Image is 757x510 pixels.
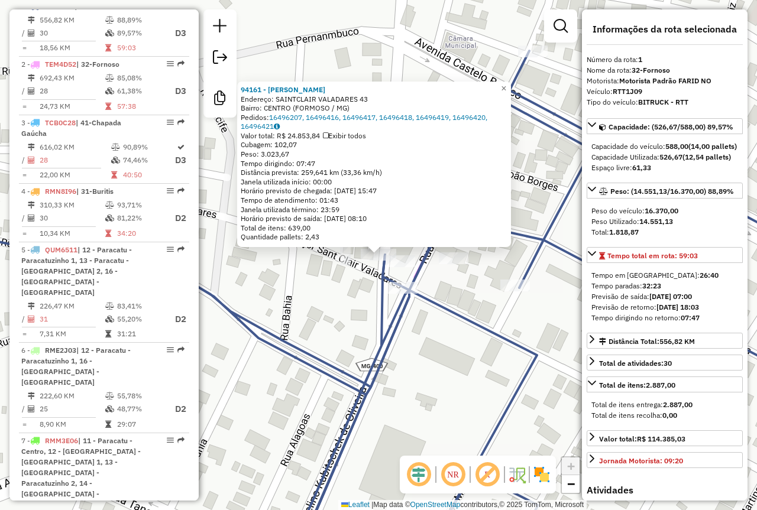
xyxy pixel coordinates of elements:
td: 88,89% [117,14,164,26]
div: Tempo total em rota: 59:03 [587,265,743,328]
a: OpenStreetMap [410,501,461,509]
div: Previsão de retorno: [591,302,738,313]
td: 31:21 [117,328,164,340]
div: Valor total: R$ 24.853,84 [241,131,507,141]
img: Exibir/Ocultar setores [532,465,551,484]
p: D3 [165,27,186,40]
td: 55,20% [117,312,164,327]
div: Jornada Motorista: 09:20 [599,456,683,466]
td: 55,78% [117,390,164,402]
div: Janela utilizada início: 00:00 [241,177,507,187]
strong: 16.370,00 [645,206,678,215]
i: Tempo total em rota [105,330,111,337]
em: Rota exportada [177,346,185,353]
strong: Motorista Padrão FARID NO [619,76,711,85]
div: Total de itens:2.887,00 [587,395,743,425]
em: Rota exportada [177,60,185,67]
td: 222,60 KM [39,390,105,402]
img: Fluxo de ruas [507,465,526,484]
strong: BITRUCK - RTT [638,98,688,106]
a: 94161 - [PERSON_NAME] [241,85,325,94]
i: Total de Atividades [28,87,35,95]
em: Rota exportada [177,437,185,444]
span: | 12 - Paracatu - Paracatuzinho 1, 13 - Paracatu - [GEOGRAPHIC_DATA] 2, 16 - [GEOGRAPHIC_DATA] - ... [21,245,132,297]
div: Tempo dirigindo: 07:47 [241,159,507,168]
a: Zoom out [562,475,580,493]
td: / [21,312,27,327]
strong: [DATE] 18:03 [656,303,699,311]
td: 7,31 KM [39,328,105,340]
em: Opções [167,60,174,67]
span: | 41-Chapada Gaúcha [21,118,121,138]
td: 31 [39,312,105,327]
span: TEM4D52 [45,60,76,69]
div: Peso Utilizado: [591,216,738,227]
div: Map data © contributors,© 2025 TomTom, Microsoft [338,500,587,510]
a: Exportar sessão [208,46,232,72]
td: = [21,42,27,54]
strong: 588,00 [665,142,688,151]
i: % de utilização da cubagem [105,316,114,323]
span: 5 - [21,245,132,297]
i: % de utilização do peso [105,303,114,310]
td: 83,41% [117,300,164,312]
i: % de utilização da cubagem [105,215,114,222]
td: 57:38 [117,100,164,112]
em: Opções [167,187,174,194]
td: 692,43 KM [39,72,105,84]
a: Zoom in [562,457,580,475]
span: Peso do veículo: [591,206,678,215]
strong: (12,54 pallets) [682,152,731,161]
div: Tempo dirigindo no retorno: [591,313,738,323]
div: Horário previsto de chegada: [DATE] 15:47 [241,186,507,196]
div: Valor total: [599,434,685,444]
strong: 61,33 [632,163,651,172]
a: Jornada Motorista: 09:20 [587,452,743,468]
i: Tempo total em rota [105,421,111,428]
a: Close popup [497,82,511,96]
span: Ocultar deslocamento [405,460,433,489]
div: Janela utilizada término: 23:59 [241,205,507,215]
strong: 30 [664,359,672,368]
td: 89,57% [117,26,164,41]
p: D2 [165,402,186,416]
strong: 26:40 [700,271,719,280]
td: = [21,169,27,181]
strong: 07:47 [681,313,700,322]
span: Exibir todos [323,131,366,140]
td: 59:03 [117,42,164,54]
i: Tempo total em rota [105,44,111,51]
td: 22,00 KM [39,169,111,181]
i: Distância Total [28,74,35,82]
span: RMN8I96 [45,187,76,196]
div: Capacidade Utilizada: [591,152,738,163]
td: 310,33 KM [39,199,105,211]
i: % de utilização da cubagem [105,87,114,95]
div: Veículo: [587,86,743,97]
span: − [567,476,575,491]
div: Capacidade do veículo: [591,141,738,152]
div: Tempo paradas: [591,281,738,291]
a: Exibir filtros [549,14,572,38]
span: Capacidade: (526,67/588,00) 89,57% [609,122,733,131]
td: = [21,418,27,430]
div: Número da rota: [587,54,743,65]
td: 81,22% [117,211,164,226]
span: RMM3E06 [45,436,78,445]
td: 61,38% [117,84,164,99]
span: + [567,459,575,473]
i: % de utilização do peso [105,202,114,209]
a: Tempo total em rota: 59:03 [587,247,743,263]
td: 25 [39,402,105,417]
em: Opções [167,346,174,353]
div: Peso: (14.551,13/16.370,00) 88,89% [587,201,743,242]
i: % de utilização do peso [105,392,114,399]
i: Distância Total [28,17,35,24]
div: Total de itens: [599,380,675,391]
strong: 526,67 [659,152,682,161]
h4: Informações da rota selecionada [587,24,743,35]
i: Total de Atividades [28,157,35,164]
td: = [21,328,27,340]
td: 30 [39,211,105,226]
